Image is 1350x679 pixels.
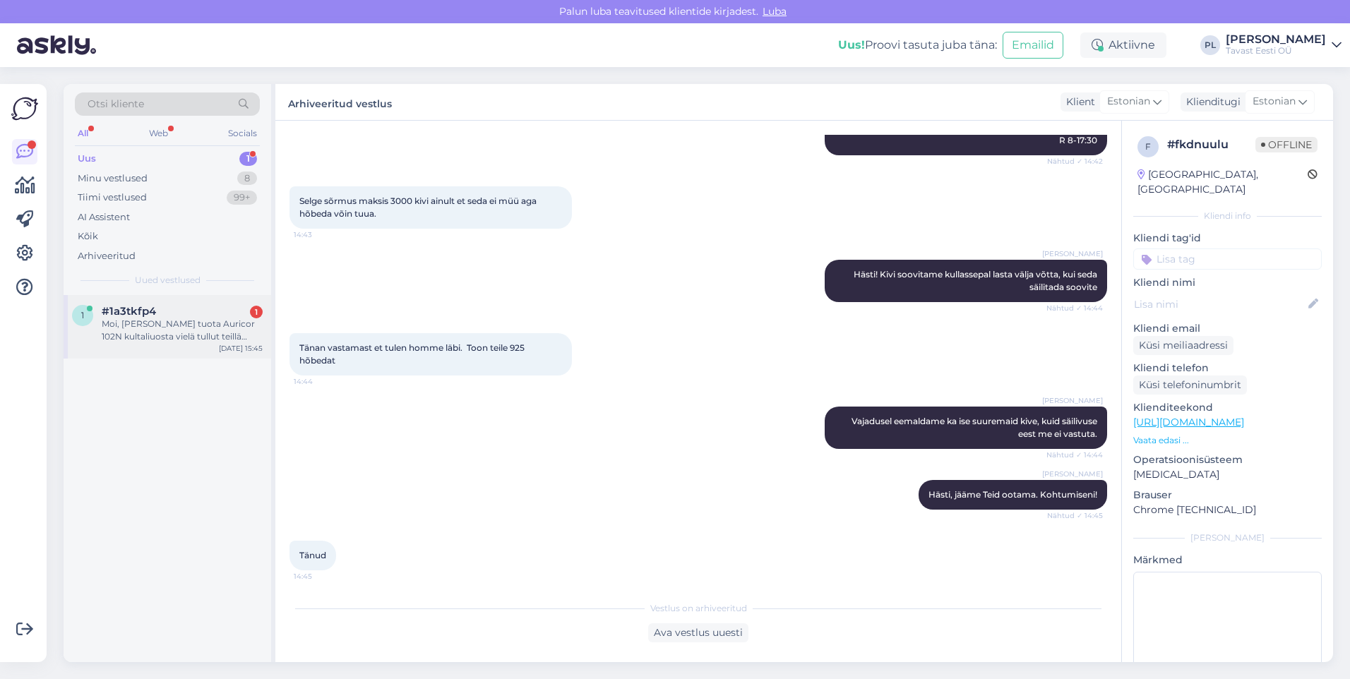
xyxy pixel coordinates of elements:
[1003,32,1063,59] button: Emailid
[239,152,257,166] div: 1
[1133,434,1322,447] p: Vaata edasi ...
[1133,452,1322,467] p: Operatsioonisüsteem
[1133,467,1322,482] p: [MEDICAL_DATA]
[1046,450,1103,460] span: Nähtud ✓ 14:44
[1226,34,1342,56] a: [PERSON_NAME]Tavast Eesti OÜ
[928,489,1097,500] span: Hästi, jääme Teid ootama. Kohtumiseni!
[227,191,257,205] div: 99+
[11,95,38,122] img: Askly Logo
[1133,488,1322,503] p: Brauser
[78,172,148,186] div: Minu vestlused
[1137,167,1308,197] div: [GEOGRAPHIC_DATA], [GEOGRAPHIC_DATA]
[1133,531,1322,544] div: [PERSON_NAME]
[81,310,84,320] span: 1
[78,249,136,263] div: Arhiveeritud
[294,376,347,387] span: 14:44
[78,210,130,224] div: AI Assistent
[1133,553,1322,567] p: Märkmed
[1253,94,1296,109] span: Estonian
[294,229,347,240] span: 14:43
[852,416,1099,439] span: Vajadusel eemaldame ka ise suuremaid kive, kuid säilivuse eest me ei vastuta.
[1133,361,1322,375] p: Kliendi telefon
[1133,210,1322,222] div: Kliendi info
[78,152,96,166] div: Uus
[299,550,326,560] span: Tänud
[1047,510,1103,521] span: Nähtud ✓ 14:45
[237,172,257,186] div: 8
[1145,141,1151,152] span: f
[1046,303,1103,313] span: Nähtud ✓ 14:44
[1042,248,1103,259] span: [PERSON_NAME]
[78,229,98,244] div: Kõik
[1167,136,1255,153] div: # fkdnuulu
[299,196,539,219] span: Selge sõrmus maksis 3000 kivi ainult et seda ei müü aga hõbeda võin tuua.
[78,191,147,205] div: Tiimi vestlused
[146,124,171,143] div: Web
[1133,336,1233,355] div: Küsi meiliaadressi
[1133,275,1322,290] p: Kliendi nimi
[1133,321,1322,336] p: Kliendi email
[102,305,156,318] span: #1a3tkfp4
[1133,400,1322,415] p: Klienditeekond
[1255,137,1318,152] span: Offline
[1042,469,1103,479] span: [PERSON_NAME]
[1200,35,1220,55] div: PL
[1133,375,1247,395] div: Küsi telefoninumbrit
[1133,248,1322,270] input: Lisa tag
[838,37,997,54] div: Proovi tasuta juba täna:
[1047,156,1103,167] span: Nähtud ✓ 14:42
[294,571,347,582] span: 14:45
[225,124,260,143] div: Socials
[250,306,263,318] div: 1
[1107,94,1150,109] span: Estonian
[288,92,392,112] label: Arhiveeritud vestlus
[1226,45,1326,56] div: Tavast Eesti OÜ
[75,124,91,143] div: All
[299,342,527,366] span: Tänan vastamast et tulen homme läbi. Toon teile 925 hõbedat
[1133,503,1322,517] p: Chrome [TECHNICAL_ID]
[88,97,144,112] span: Otsi kliente
[1080,32,1166,58] div: Aktiivne
[854,269,1099,292] span: Hästi! Kivi soovitame kullassepal lasta välja võtta, kui seda säilitada soovite
[1181,95,1241,109] div: Klienditugi
[650,602,747,615] span: Vestlus on arhiveeritud
[102,318,263,343] div: Moi, [PERSON_NAME] tuota Auricor 102N kultaliuosta vielä tullut teillä varastoon?
[1133,416,1244,428] a: [URL][DOMAIN_NAME]
[1134,296,1306,312] input: Lisa nimi
[135,274,201,287] span: Uued vestlused
[1226,34,1326,45] div: [PERSON_NAME]
[838,38,865,52] b: Uus!
[1133,231,1322,246] p: Kliendi tag'id
[648,623,748,642] div: Ava vestlus uuesti
[758,5,791,18] span: Luba
[1061,95,1095,109] div: Klient
[219,343,263,354] div: [DATE] 15:45
[1042,395,1103,406] span: [PERSON_NAME]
